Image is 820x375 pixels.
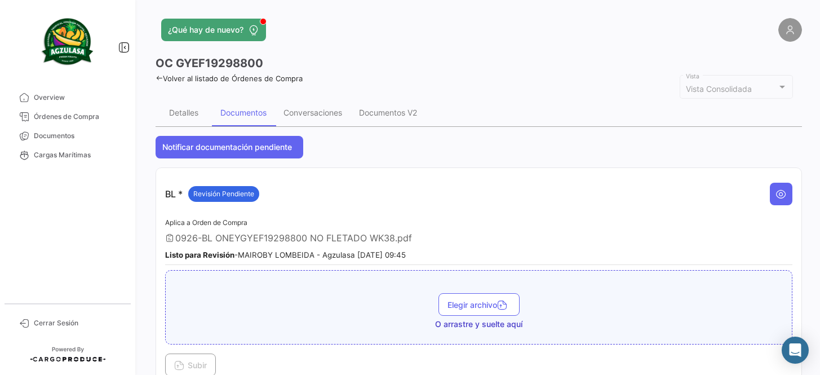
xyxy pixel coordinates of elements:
[283,108,342,117] div: Conversaciones
[175,232,412,244] span: 0926-BL ONEYGYEF19298800 NO FLETADO WK38.pdf
[435,319,522,330] span: O arrastre y suelte aquí
[34,131,122,141] span: Documentos
[193,189,254,199] span: Revisión Pendiente
[156,74,303,83] a: Volver al listado de Órdenes de Compra
[168,24,243,36] span: ¿Qué hay de nuevo?
[165,250,234,259] b: Listo para Revisión
[39,14,96,70] img: agzulasa-logo.png
[782,337,809,364] div: Abrir Intercom Messenger
[9,145,126,165] a: Cargas Marítimas
[220,108,267,117] div: Documentos
[9,126,126,145] a: Documentos
[686,84,752,94] mat-select-trigger: Vista Consolidada
[438,293,520,316] button: Elegir archivo
[34,92,122,103] span: Overview
[778,18,802,42] img: placeholder-user.png
[34,112,122,122] span: Órdenes de Compra
[359,108,417,117] div: Documentos V2
[34,318,122,328] span: Cerrar Sesión
[165,250,406,259] small: - MAIROBY LOMBEIDA - Agzulasa [DATE] 09:45
[156,136,303,158] button: Notificar documentación pendiente
[174,360,207,370] span: Subir
[165,218,247,227] span: Aplica a Orden de Compra
[447,300,511,310] span: Elegir archivo
[156,55,263,71] h3: OC GYEF19298800
[34,150,122,160] span: Cargas Marítimas
[9,88,126,107] a: Overview
[169,108,198,117] div: Detalles
[9,107,126,126] a: Órdenes de Compra
[161,19,266,41] button: ¿Qué hay de nuevo?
